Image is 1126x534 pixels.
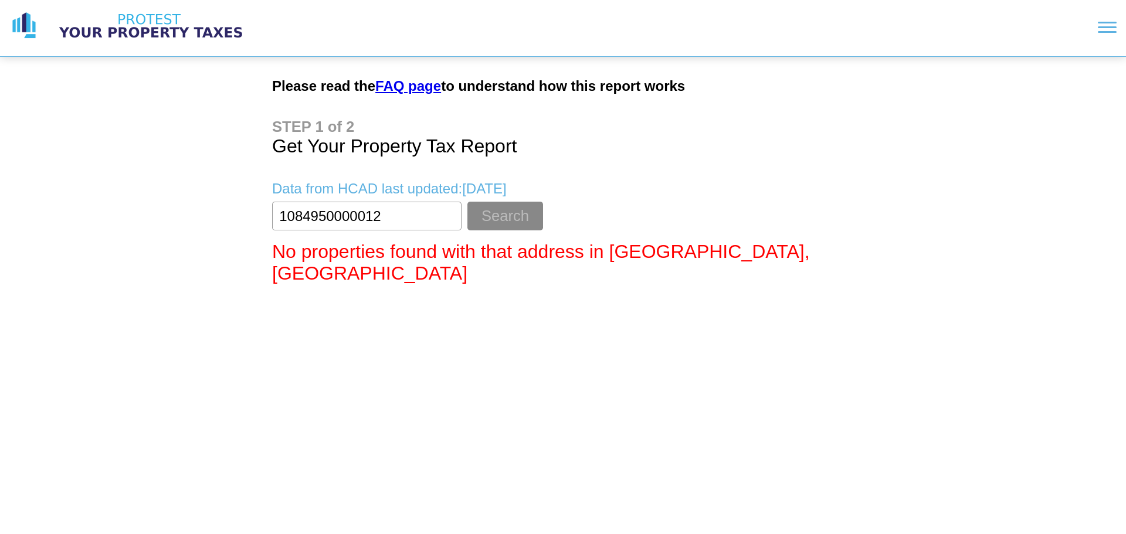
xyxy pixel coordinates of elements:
h2: Please read the to understand how this report works [272,78,854,94]
p: Data from HCAD last updated: [DATE] [272,181,854,197]
button: Search [467,202,543,230]
img: logo text [48,11,253,40]
a: FAQ page [375,78,441,94]
div: No properties found with that address in [GEOGRAPHIC_DATA], [GEOGRAPHIC_DATA] [272,241,854,284]
input: Enter Property Address [272,202,462,230]
img: logo [9,11,39,40]
a: logo logo text [9,11,253,40]
h1: Get Your Property Tax Report [272,118,854,157]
